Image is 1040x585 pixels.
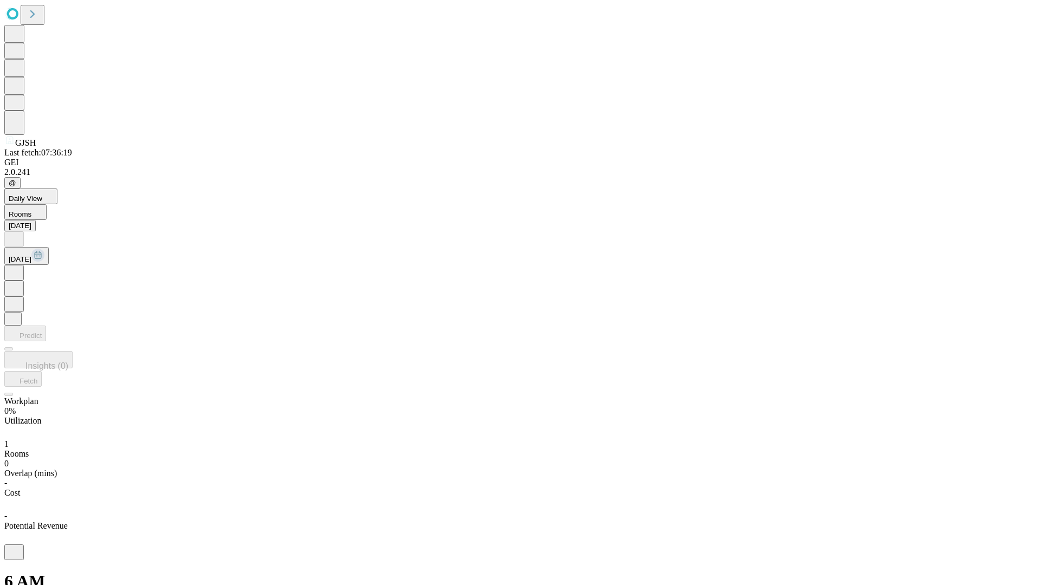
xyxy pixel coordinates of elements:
span: Last fetch: 07:36:19 [4,148,72,157]
div: 2.0.241 [4,167,1036,177]
button: Insights (0) [4,351,73,368]
button: Predict [4,326,46,341]
span: GJSH [15,138,36,147]
span: - [4,511,7,521]
span: Cost [4,488,20,497]
span: Daily View [9,194,42,203]
button: [DATE] [4,247,49,265]
button: Rooms [4,204,47,220]
span: Overlap (mins) [4,469,57,478]
button: Fetch [4,371,42,387]
span: [DATE] [9,255,31,263]
span: 0 [4,459,9,468]
span: 1 [4,439,9,448]
div: GEI [4,158,1036,167]
span: Potential Revenue [4,521,68,530]
span: Rooms [9,210,31,218]
button: Daily View [4,188,57,204]
span: Workplan [4,396,38,406]
span: @ [9,179,16,187]
span: - [4,478,7,487]
span: Insights (0) [25,361,68,370]
span: 0% [4,406,16,415]
span: Rooms [4,449,29,458]
button: [DATE] [4,220,36,231]
span: Utilization [4,416,41,425]
button: @ [4,177,21,188]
